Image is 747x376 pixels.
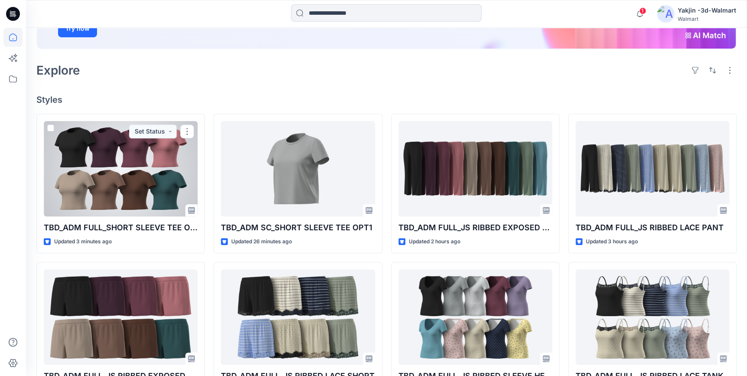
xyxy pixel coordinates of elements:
[576,222,729,234] p: TBD_ADM FULL_JS RIBBED LACE PANT
[221,269,375,365] a: TBD_ADM FULL_JS RIBBED LACE SHORT
[231,237,292,246] p: Updated 26 minutes ago
[221,121,375,216] a: TBD_ADM SC_SHORT SLEEVE TEE OPT1
[44,121,197,216] a: TBD_ADM FULL_SHORT SLEEVE TEE OPT2
[678,16,736,22] div: Walmart
[678,5,736,16] div: Yakjin -3d-Walmart
[409,237,460,246] p: Updated 2 hours ago
[398,121,552,216] a: TBD_ADM FULL_JS RIBBED EXPOSED BAND PANT
[398,222,552,234] p: TBD_ADM FULL_JS RIBBED EXPOSED BAND PANT
[44,222,197,234] p: TBD_ADM FULL_SHORT SLEEVE TEE OPT2
[639,7,646,14] span: 1
[657,5,674,23] img: avatar
[221,222,375,234] p: TBD_ADM SC_SHORT SLEEVE TEE OPT1
[58,20,97,37] button: Try now
[44,269,197,365] a: TBD_ADM FULL_JS RIBBED EXPOSED BAND SHORT
[54,237,112,246] p: Updated 3 minutes ago
[398,269,552,365] a: TBD_ADM FULL_JS RIBBED SLEEVE HENLEY TOP
[586,237,638,246] p: Updated 3 hours ago
[36,95,737,105] h4: Styles
[36,63,80,77] h2: Explore
[576,269,729,365] a: TBD_ADM FULL_JS RIBBED LACE TANK
[576,121,729,216] a: TBD_ADM FULL_JS RIBBED LACE PANT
